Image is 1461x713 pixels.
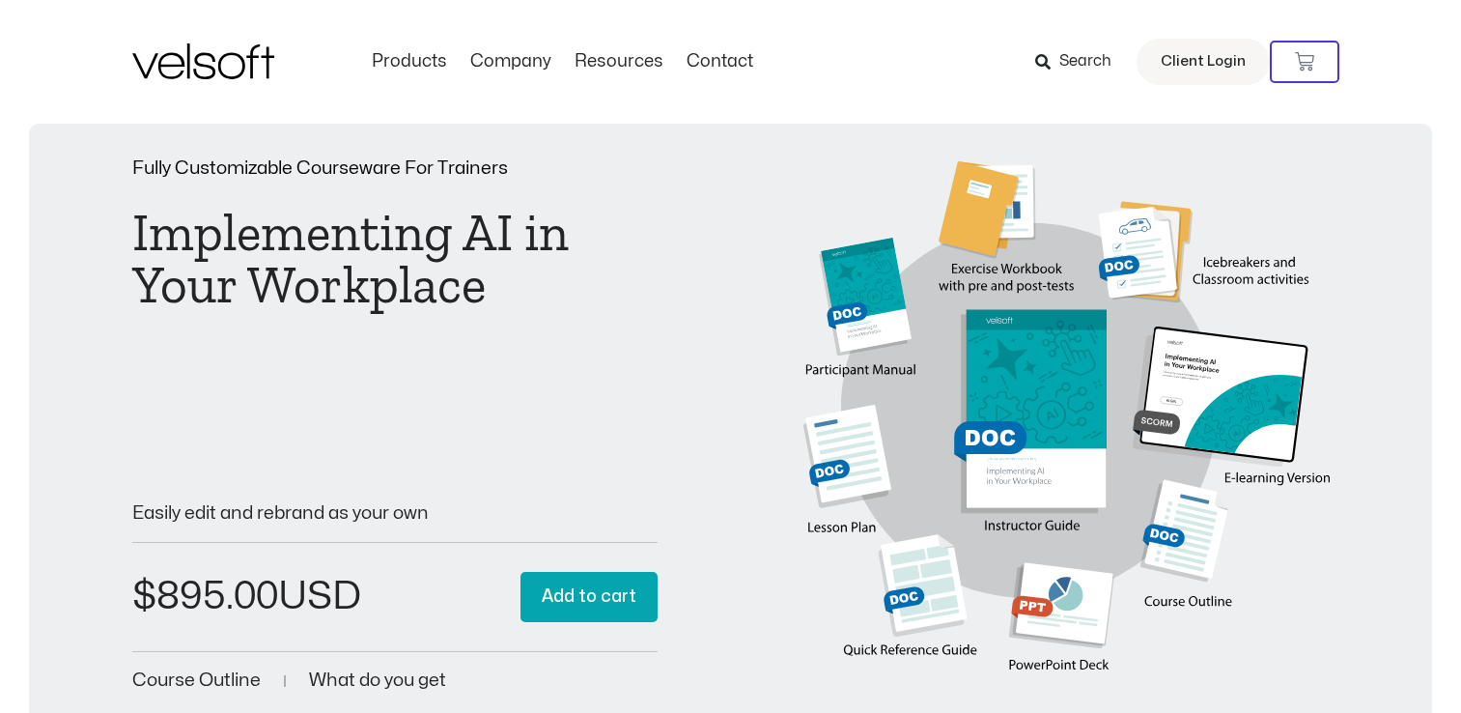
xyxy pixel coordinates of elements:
bdi: 895.00 [132,578,278,615]
button: Add to cart [520,572,658,623]
a: Search [1035,45,1125,78]
a: ProductsMenu Toggle [360,51,459,72]
a: Client Login [1137,39,1270,85]
p: Easily edit and rebrand as your own [132,504,658,523]
a: What do you get [309,671,446,690]
a: ResourcesMenu Toggle [563,51,675,72]
img: Second Product Image [803,161,1329,694]
a: CompanyMenu Toggle [459,51,563,72]
img: Velsoft Training Materials [132,43,274,79]
a: Course Outline [132,671,261,690]
p: Fully Customizable Courseware For Trainers [132,159,658,178]
nav: Menu [360,51,765,72]
span: Client Login [1161,49,1246,74]
span: Search [1059,49,1111,74]
a: ContactMenu Toggle [675,51,765,72]
h1: Implementing AI in Your Workplace [132,207,658,311]
span: $ [132,578,156,615]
